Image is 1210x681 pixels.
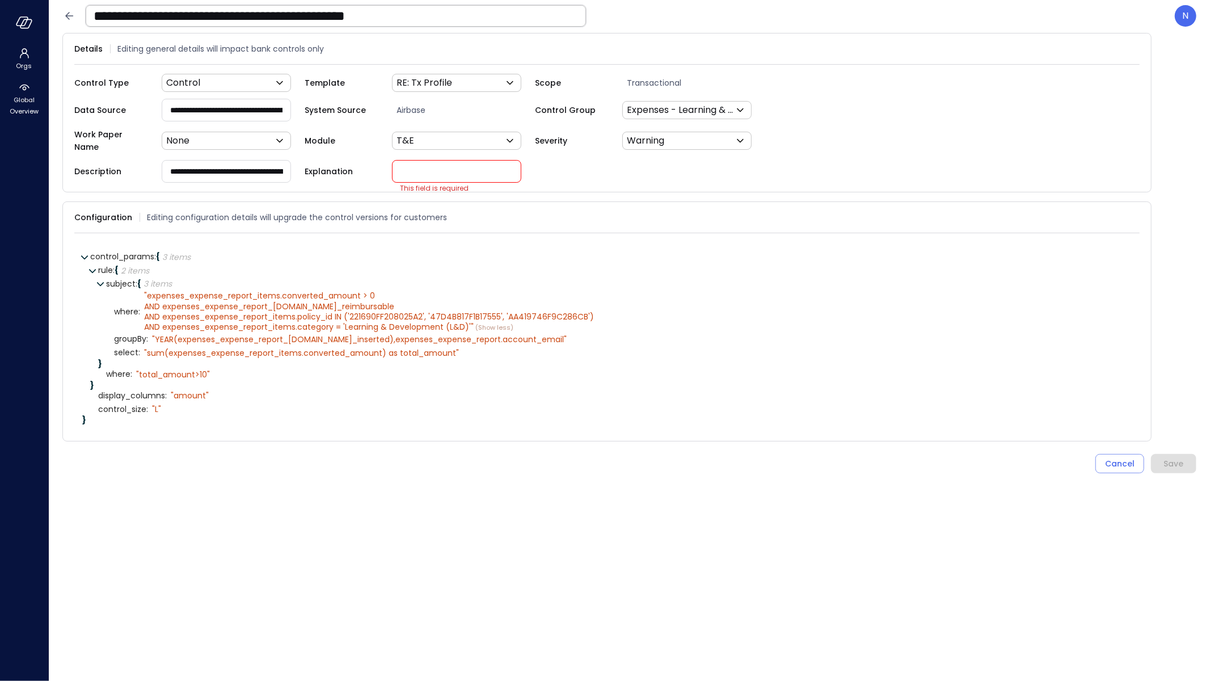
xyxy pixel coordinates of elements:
div: 3 items [162,253,191,261]
span: Global Overview [7,94,41,117]
span: subject [106,278,137,289]
span: : [136,278,137,289]
p: Control [166,76,200,90]
span: Airbase [392,104,535,116]
span: : [138,347,140,358]
div: " amount" [171,390,209,401]
span: Transactional [622,77,765,89]
span: Scope [535,77,609,89]
span: System Source [305,104,378,116]
div: } [90,381,1132,389]
span: display_columns [98,392,167,400]
span: Severity [535,134,609,147]
div: Noy Vadai [1175,5,1196,27]
span: Control Type [74,77,148,89]
div: " YEAR(expenses_expense_report_[DOMAIN_NAME]_inserted),expenses_expense_report.account_email" [152,334,567,344]
span: Description [74,165,148,178]
span: { [115,264,119,276]
span: : [146,333,148,344]
span: { [137,278,141,289]
div: 2 items [121,267,149,275]
span: Configuration [74,211,132,224]
p: RE: Tx Profile [397,76,452,90]
span: Details [74,43,103,55]
span: Orgs [16,60,32,72]
span: Template [305,77,378,89]
div: " total_amount>10" [136,369,210,380]
p: None [166,134,189,148]
span: control_params [90,251,156,262]
span: : [113,264,115,276]
p: Expenses - Learning & Development [627,103,733,117]
p: T&E [397,134,414,148]
span: control_size [98,405,148,414]
div: Cancel [1105,457,1135,471]
span: Editing configuration details will upgrade the control versions for customers [147,211,447,224]
span: { [156,251,160,262]
span: Module [305,134,378,147]
div: " L" [152,404,161,414]
div: } [98,360,1132,368]
span: select [114,348,140,357]
div: 3 items [144,280,172,288]
span: Data Source [74,104,148,116]
span: : [146,403,148,415]
span: Explanation [305,165,378,178]
span: : [154,251,156,262]
div: Orgs [2,45,46,73]
span: Editing general details will impact bank controls only [117,43,324,55]
span: : [130,368,132,380]
button: Cancel [1095,454,1144,473]
p: This field is required [400,183,469,194]
span: : [165,390,167,401]
div: } [82,416,1132,424]
span: (Show less) [474,323,513,332]
p: Warning [627,134,664,148]
p: N [1183,9,1189,23]
span: rule [98,264,115,276]
span: where [106,370,132,379]
span: expenses_expense_report_items.converted_amount > 0 AND expenses_expense_report_[DOMAIN_NAME]_reim... [144,290,594,333]
span: groupBy [114,335,148,343]
div: Global Overview [2,79,46,118]
div: " sum(expenses_expense_report_items.converted_amount) as total_amount" [144,348,459,358]
span: Control Group [535,104,609,116]
span: Work Paper Name [74,128,148,153]
span: where [114,308,140,316]
div: " [144,291,594,333]
span: : [138,306,140,317]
